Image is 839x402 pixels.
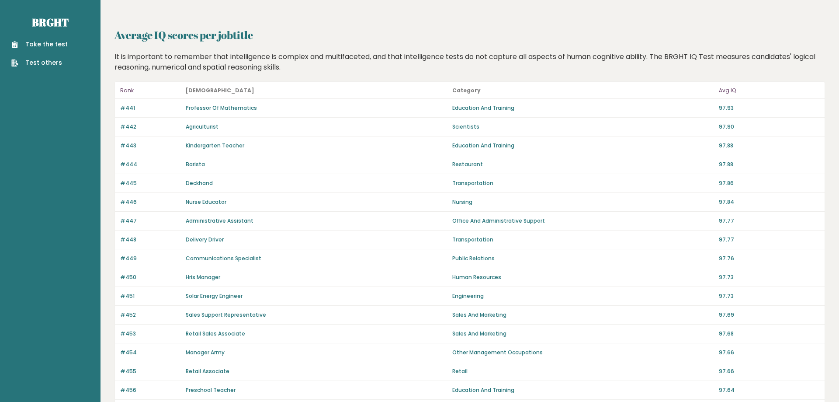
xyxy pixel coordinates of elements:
a: Solar Energy Engineer [186,292,243,300]
a: Take the test [11,40,68,49]
p: 97.77 [719,236,819,244]
p: #453 [120,330,180,338]
p: Transportation [452,179,714,187]
b: Category [452,87,481,94]
p: #441 [120,104,180,112]
p: #449 [120,255,180,262]
p: #448 [120,236,180,244]
p: #446 [120,198,180,206]
a: Test others [11,58,68,67]
a: Administrative Assistant [186,217,253,224]
a: Deckhand [186,179,213,187]
a: Professor Of Mathematics [186,104,257,112]
p: Other Management Occupations [452,349,714,357]
a: Barista [186,161,205,168]
p: 97.64 [719,386,819,394]
a: Kindergarten Teacher [186,142,244,149]
p: 97.69 [719,311,819,319]
a: Brght [32,15,69,29]
p: 97.66 [719,367,819,375]
p: #455 [120,367,180,375]
p: 97.88 [719,161,819,168]
a: Communications Specialist [186,255,261,262]
p: 97.73 [719,292,819,300]
p: 97.68 [719,330,819,338]
a: Sales Support Representative [186,311,266,318]
p: 97.84 [719,198,819,206]
p: Scientists [452,123,714,131]
a: Nurse Educator [186,198,226,206]
p: 97.77 [719,217,819,225]
p: 97.88 [719,142,819,150]
p: #450 [120,273,180,281]
p: Education And Training [452,386,714,394]
p: Rank [120,85,180,96]
p: Education And Training [452,142,714,150]
p: Engineering [452,292,714,300]
a: Retail Associate [186,367,229,375]
p: #454 [120,349,180,357]
p: Public Relations [452,255,714,262]
b: [DEMOGRAPHIC_DATA] [186,87,254,94]
p: 97.90 [719,123,819,131]
p: Avg IQ [719,85,819,96]
p: #443 [120,142,180,150]
p: Sales And Marketing [452,311,714,319]
p: #442 [120,123,180,131]
p: Human Resources [452,273,714,281]
p: #444 [120,161,180,168]
a: Delivery Driver [186,236,224,243]
p: #447 [120,217,180,225]
a: Preschool Teacher [186,386,236,394]
p: #451 [120,292,180,300]
h2: Average IQ scores per jobtitle [114,27,825,43]
a: Hris Manager [186,273,220,281]
p: 97.66 [719,349,819,357]
p: Education And Training [452,104,714,112]
p: 97.76 [719,255,819,262]
p: Restaurant [452,161,714,168]
a: Retail Sales Associate [186,330,245,337]
p: #456 [120,386,180,394]
p: Nursing [452,198,714,206]
p: Transportation [452,236,714,244]
p: Sales And Marketing [452,330,714,338]
p: #452 [120,311,180,319]
a: Manager Army [186,349,225,356]
p: 97.93 [719,104,819,112]
p: 97.73 [719,273,819,281]
p: 97.86 [719,179,819,187]
p: Office And Administrative Support [452,217,714,225]
p: #445 [120,179,180,187]
a: Agriculturist [186,123,218,130]
p: Retail [452,367,714,375]
div: It is important to remember that intelligence is complex and multifaceted, and that intelligence ... [111,52,829,73]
